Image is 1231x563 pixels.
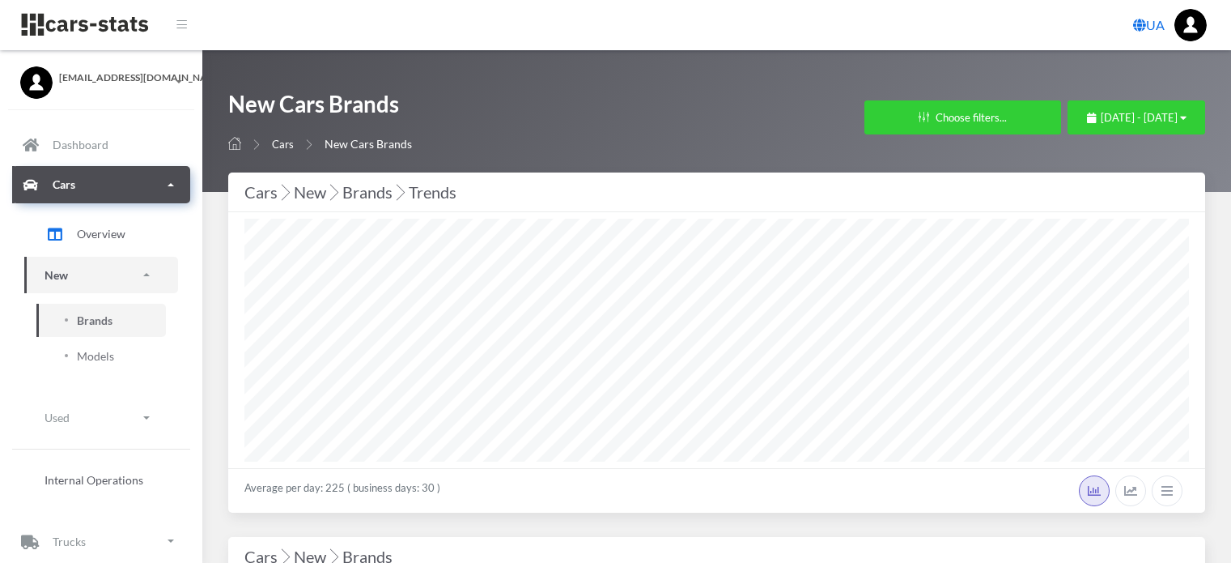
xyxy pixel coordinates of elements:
span: Brands [77,312,112,329]
button: Choose filters... [864,100,1061,134]
a: Internal Operations [24,463,178,496]
a: New [24,257,178,293]
span: Internal Operations [45,471,143,488]
a: Cars [272,138,294,151]
button: [DATE] - [DATE] [1068,100,1205,134]
img: ... [1174,9,1207,41]
a: Trucks [12,522,190,560]
a: Brands [36,304,166,337]
a: Models [36,339,166,373]
img: navbar brand [20,12,150,37]
a: Dashboard [12,126,190,164]
a: Overview [24,214,178,254]
div: Average per day: 225 ( business days: 30 ) [228,468,1205,513]
h1: New Cars Brands [228,89,412,127]
a: Cars [12,166,190,203]
p: Cars [53,174,75,194]
span: [DATE] - [DATE] [1101,111,1178,124]
a: UA [1127,9,1171,41]
a: [EMAIL_ADDRESS][DOMAIN_NAME] [20,66,182,85]
span: [EMAIL_ADDRESS][DOMAIN_NAME] [59,70,182,85]
p: Trucks [53,531,86,552]
p: Used [45,407,70,428]
div: Cars New Brands Trends [244,179,1189,205]
span: Models [77,348,114,365]
span: New Cars Brands [325,137,412,151]
p: Dashboard [53,134,108,155]
p: New [45,265,68,285]
a: Used [24,399,178,436]
span: Overview [77,225,125,242]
